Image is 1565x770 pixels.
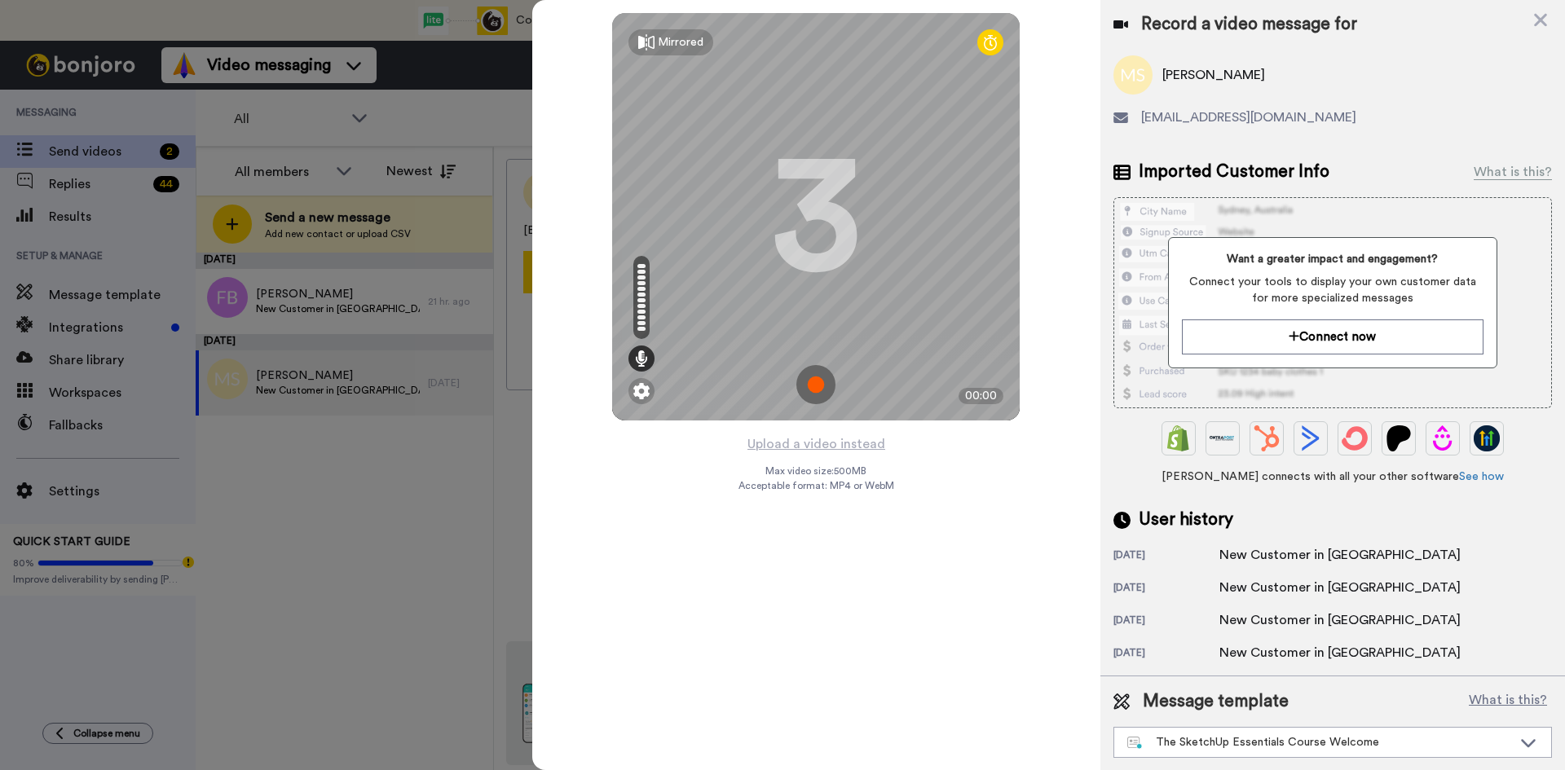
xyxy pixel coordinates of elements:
[1219,610,1461,630] div: New Customer in [GEOGRAPHIC_DATA]
[771,156,861,278] div: 3
[1430,425,1456,451] img: Drip
[1342,425,1368,451] img: ConvertKit
[738,479,894,492] span: Acceptable format: MP4 or WebM
[1219,643,1461,662] div: New Customer in [GEOGRAPHIC_DATA]
[1113,581,1219,597] div: [DATE]
[1113,646,1219,662] div: [DATE]
[743,433,890,455] button: Upload a video instead
[1113,469,1552,485] span: [PERSON_NAME] connects with all your other software
[1219,545,1461,565] div: New Customer in [GEOGRAPHIC_DATA]
[1139,160,1329,184] span: Imported Customer Info
[1127,737,1143,750] img: nextgen-template.svg
[1113,548,1219,565] div: [DATE]
[796,365,835,404] img: ic_record_start.svg
[1298,425,1324,451] img: ActiveCampaign
[1254,425,1280,451] img: Hubspot
[1386,425,1412,451] img: Patreon
[765,464,866,477] span: Max video size: 500 MB
[1219,578,1461,597] div: New Customer in [GEOGRAPHIC_DATA]
[633,383,650,399] img: ic_gear.svg
[1210,425,1236,451] img: Ontraport
[1182,274,1483,306] span: Connect your tools to display your own customer data for more specialized messages
[1459,471,1504,482] a: See how
[1139,508,1233,532] span: User history
[959,388,1003,404] div: 00:00
[1166,425,1192,451] img: Shopify
[1474,162,1552,182] div: What is this?
[1182,319,1483,354] button: Connect now
[1464,689,1552,714] button: What is this?
[1182,251,1483,267] span: Want a greater impact and engagement?
[1127,734,1512,750] div: The SketchUp Essentials Course Welcome
[1143,689,1289,714] span: Message template
[1113,614,1219,630] div: [DATE]
[1474,425,1500,451] img: GoHighLevel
